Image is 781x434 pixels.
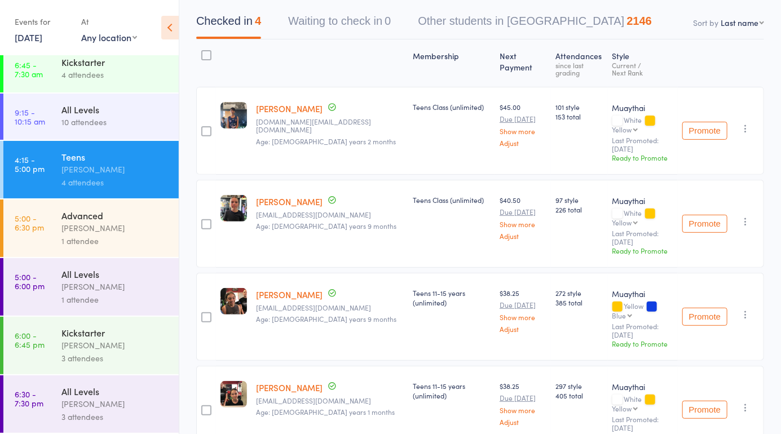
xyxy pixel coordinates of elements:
[555,195,603,205] span: 97 style
[612,102,673,113] div: Muaythai
[413,381,491,400] div: Teens 11-15 years (unlimited)
[256,103,323,114] a: [PERSON_NAME]
[61,234,169,247] div: 1 attendee
[612,136,673,153] small: Last Promoted: [DATE]
[413,195,491,205] div: Teens Class (unlimited)
[15,108,45,126] time: 9:15 - 10:15 am
[61,326,169,339] div: Kickstarter
[682,401,727,419] button: Promote
[612,246,673,255] div: Ready to Promote
[3,375,179,433] a: 6:30 -7:30 pmAll Levels[PERSON_NAME]3 attendees
[61,103,169,116] div: All Levels
[555,381,603,391] span: 297 style
[256,407,395,417] span: Age: [DEMOGRAPHIC_DATA] years 1 months
[61,293,169,306] div: 1 attendee
[682,308,727,326] button: Promote
[555,61,603,76] div: since last grading
[256,211,404,219] small: Booandbenzo@hotmail.com
[555,391,603,400] span: 405 total
[612,209,673,226] div: White
[555,298,603,307] span: 385 total
[500,394,546,402] small: Due [DATE]
[3,317,179,374] a: 6:00 -6:45 pmKickstarter[PERSON_NAME]3 attendees
[15,31,42,43] a: [DATE]
[500,381,546,426] div: $38.25
[500,127,546,135] a: Show more
[551,45,608,82] div: Atten­dances
[15,12,70,31] div: Events for
[61,116,169,129] div: 10 attendees
[612,322,673,339] small: Last Promoted: [DATE]
[500,139,546,147] a: Adjust
[612,61,673,76] div: Current / Next Rank
[500,232,546,240] a: Adjust
[612,116,673,133] div: White
[612,415,673,432] small: Last Promoted: [DATE]
[500,313,546,321] a: Show more
[612,219,632,226] div: Yellow
[555,288,603,298] span: 272 style
[220,381,247,408] img: image1723442184.png
[500,325,546,333] a: Adjust
[3,46,179,92] a: 6:45 -7:30 amKickstarter4 attendees
[61,385,169,397] div: All Levels
[81,31,137,43] div: Any location
[500,301,546,309] small: Due [DATE]
[61,268,169,280] div: All Levels
[500,115,546,123] small: Due [DATE]
[220,288,247,315] img: image1723442176.png
[408,45,495,82] div: Membership
[500,208,546,216] small: Due [DATE]
[255,15,261,27] div: 4
[612,126,632,133] div: Yellow
[500,195,546,240] div: $40.50
[721,17,758,28] div: Last name
[612,339,673,348] div: Ready to Promote
[288,9,391,39] button: Waiting to check in0
[61,339,169,352] div: [PERSON_NAME]
[555,205,603,214] span: 226 total
[256,382,323,393] a: [PERSON_NAME]
[612,288,673,299] div: Muaythai
[626,15,652,27] div: 2146
[555,102,603,112] span: 101 style
[256,289,323,300] a: [PERSON_NAME]
[500,102,546,147] div: $45.00
[256,397,404,405] small: Seslic84@hotmail.com
[3,200,179,257] a: 5:00 -6:30 pmAdvanced[PERSON_NAME]1 attendee
[15,214,44,232] time: 5:00 - 6:30 pm
[61,280,169,293] div: [PERSON_NAME]
[612,302,673,319] div: Yellow
[500,406,546,414] a: Show more
[612,395,673,412] div: White
[500,418,546,426] a: Adjust
[15,272,45,290] time: 5:00 - 6:00 pm
[61,397,169,410] div: [PERSON_NAME]
[612,153,673,162] div: Ready to Promote
[61,410,169,423] div: 3 attendees
[220,102,247,129] img: image1707118486.png
[385,15,391,27] div: 0
[15,60,43,78] time: 6:45 - 7:30 am
[61,56,169,68] div: Kickstarter
[500,220,546,228] a: Show more
[15,331,45,349] time: 6:00 - 6:45 pm
[256,221,396,231] span: Age: [DEMOGRAPHIC_DATA] years 9 months
[418,9,652,39] button: Other students in [GEOGRAPHIC_DATA]2146
[555,112,603,121] span: 153 total
[612,405,632,412] div: Yellow
[61,222,169,234] div: [PERSON_NAME]
[256,118,404,134] small: JasonJohnson.au@gmail.com
[61,176,169,189] div: 4 attendees
[61,150,169,163] div: Teens
[61,352,169,365] div: 3 attendees
[256,136,396,146] span: Age: [DEMOGRAPHIC_DATA] years 2 months
[413,288,491,307] div: Teens 11-15 years (unlimited)
[693,17,718,28] label: Sort by
[3,258,179,316] a: 5:00 -6:00 pmAll Levels[PERSON_NAME]1 attendee
[3,94,179,140] a: 9:15 -10:15 amAll Levels10 attendees
[612,195,673,206] div: Muaythai
[196,9,261,39] button: Checked in4
[81,12,137,31] div: At
[15,389,43,408] time: 6:30 - 7:30 pm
